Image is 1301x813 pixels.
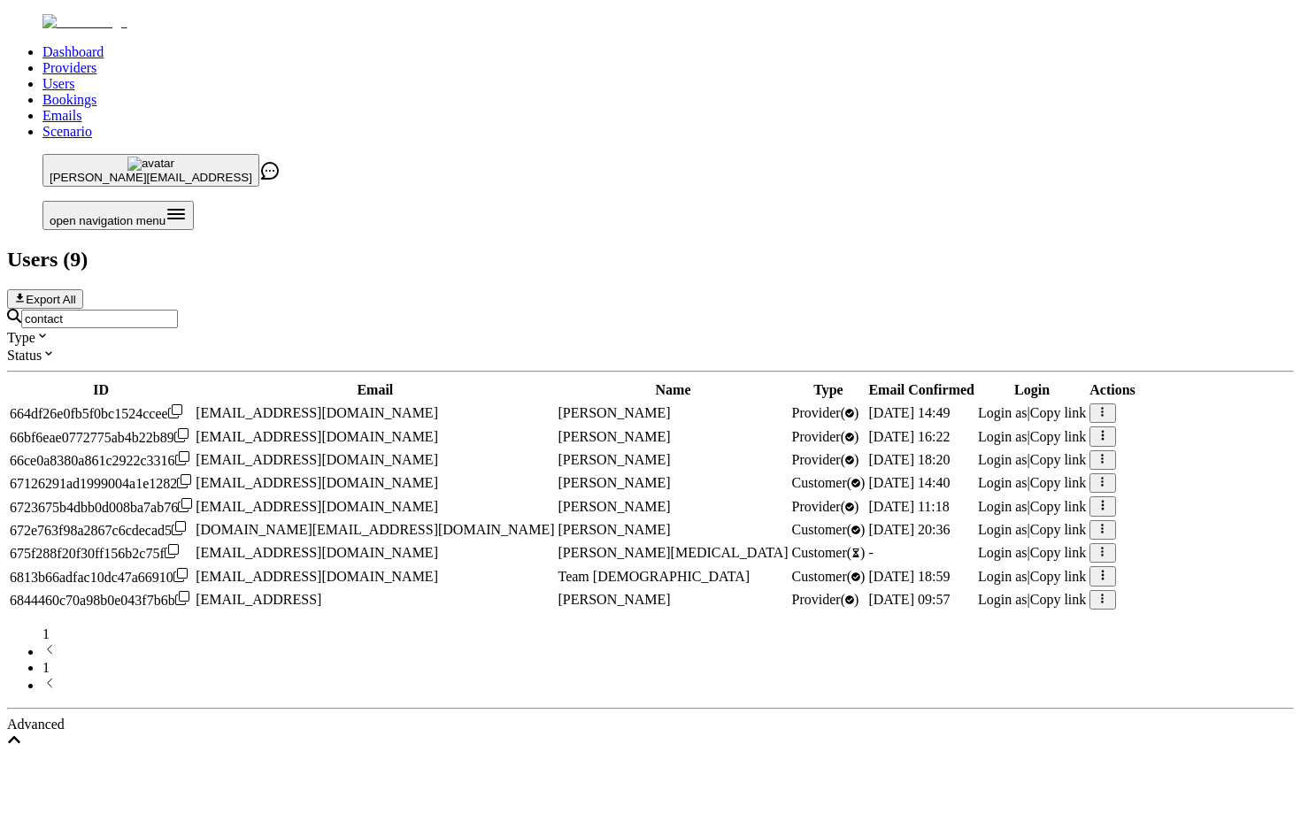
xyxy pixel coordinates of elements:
[10,451,192,469] div: Click to copy
[42,14,127,30] img: Fluum Logo
[868,475,950,490] span: [DATE] 14:40
[10,474,192,492] div: Click to copy
[558,545,789,560] span: [PERSON_NAME][MEDICAL_DATA]
[10,521,192,539] div: Click to copy
[868,429,950,444] span: [DATE] 16:22
[42,92,96,107] a: Bookings
[867,381,975,399] th: Email Confirmed
[196,499,438,514] span: [EMAIL_ADDRESS][DOMAIN_NAME]
[196,545,438,560] span: [EMAIL_ADDRESS][DOMAIN_NAME]
[42,108,81,123] a: Emails
[792,522,866,537] span: validated
[978,569,1086,585] div: |
[1030,452,1087,467] span: Copy link
[1030,429,1087,444] span: Copy link
[42,44,104,59] a: Dashboard
[868,592,950,607] span: [DATE] 09:57
[1030,522,1087,537] span: Copy link
[978,452,1086,468] div: |
[10,428,192,446] div: Click to copy
[978,545,1028,560] span: Login as
[7,248,1294,272] h2: Users ( 9 )
[558,522,671,537] span: [PERSON_NAME]
[50,214,166,227] span: open navigation menu
[7,328,1294,346] div: Type
[1089,381,1136,399] th: Actions
[10,498,192,516] div: Click to copy
[7,289,83,309] button: Export All
[978,545,1086,561] div: |
[127,157,174,171] img: avatar
[558,405,671,420] span: [PERSON_NAME]
[978,592,1028,607] span: Login as
[42,154,259,187] button: avatar[PERSON_NAME][EMAIL_ADDRESS]
[7,717,65,732] span: Advanced
[978,475,1028,490] span: Login as
[558,569,751,584] span: Team [DEMOGRAPHIC_DATA]
[196,452,438,467] span: [EMAIL_ADDRESS][DOMAIN_NAME]
[868,569,950,584] span: [DATE] 18:59
[792,475,866,490] span: validated
[42,626,50,641] span: 1
[9,381,193,399] th: ID
[10,404,192,422] div: Click to copy
[7,346,1294,364] div: Status
[195,381,555,399] th: Email
[1030,499,1087,514] span: Copy link
[196,475,438,490] span: [EMAIL_ADDRESS][DOMAIN_NAME]
[42,201,194,230] button: Open menu
[792,499,859,514] span: validated
[558,499,671,514] span: [PERSON_NAME]
[978,475,1086,491] div: |
[196,429,438,444] span: [EMAIL_ADDRESS][DOMAIN_NAME]
[792,405,859,420] span: validated
[792,429,859,444] span: validated
[792,452,859,467] span: validated
[1030,545,1087,560] span: Copy link
[21,310,178,328] input: Search by email
[42,642,1294,660] li: previous page button
[978,429,1086,445] div: |
[196,592,321,607] span: [EMAIL_ADDRESS]
[978,405,1028,420] span: Login as
[792,569,866,584] span: validated
[978,499,1086,515] div: |
[196,522,554,537] span: [DOMAIN_NAME][EMAIL_ADDRESS][DOMAIN_NAME]
[10,591,192,609] div: Click to copy
[558,429,671,444] span: [PERSON_NAME]
[978,592,1086,608] div: |
[1030,475,1087,490] span: Copy link
[978,452,1028,467] span: Login as
[978,405,1086,421] div: |
[977,381,1087,399] th: Login
[558,592,671,607] span: [PERSON_NAME]
[791,381,866,399] th: Type
[978,499,1028,514] span: Login as
[1030,592,1087,607] span: Copy link
[10,568,192,586] div: Click to copy
[868,452,950,467] span: [DATE] 18:20
[868,545,873,560] span: -
[792,545,866,560] span: pending
[7,626,1294,694] nav: pagination navigation
[868,405,950,420] span: [DATE] 14:49
[42,124,92,139] a: Scenario
[1030,405,1087,420] span: Copy link
[196,569,438,584] span: [EMAIL_ADDRESS][DOMAIN_NAME]
[196,405,438,420] span: [EMAIL_ADDRESS][DOMAIN_NAME]
[50,171,252,184] span: [PERSON_NAME][EMAIL_ADDRESS]
[42,676,1294,694] li: next page button
[1030,569,1087,584] span: Copy link
[42,660,1294,676] li: pagination item 1 active
[558,475,671,490] span: [PERSON_NAME]
[558,452,671,467] span: [PERSON_NAME]
[42,60,96,75] a: Providers
[558,381,789,399] th: Name
[868,499,949,514] span: [DATE] 11:18
[978,429,1028,444] span: Login as
[868,522,950,537] span: [DATE] 20:36
[10,544,192,562] div: Click to copy
[42,76,74,91] a: Users
[978,522,1028,537] span: Login as
[978,522,1086,538] div: |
